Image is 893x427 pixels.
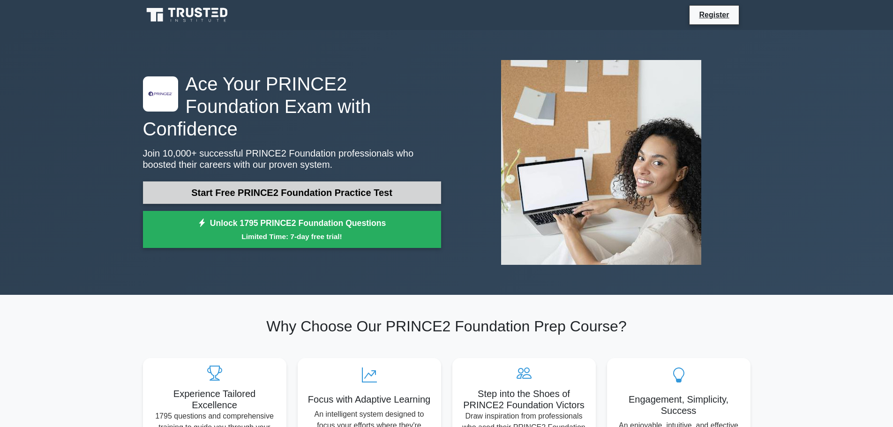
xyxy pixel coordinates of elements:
[143,317,750,335] h2: Why Choose Our PRINCE2 Foundation Prep Course?
[150,388,279,411] h5: Experience Tailored Excellence
[693,9,735,21] a: Register
[615,394,743,416] h5: Engagement, Simplicity, Success
[143,211,441,248] a: Unlock 1795 PRINCE2 Foundation QuestionsLimited Time: 7-day free trial!
[305,394,434,405] h5: Focus with Adaptive Learning
[143,148,441,170] p: Join 10,000+ successful PRINCE2 Foundation professionals who boosted their careers with our prove...
[143,181,441,204] a: Start Free PRINCE2 Foundation Practice Test
[155,231,429,242] small: Limited Time: 7-day free trial!
[143,73,441,140] h1: Ace Your PRINCE2 Foundation Exam with Confidence
[460,388,588,411] h5: Step into the Shoes of PRINCE2 Foundation Victors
